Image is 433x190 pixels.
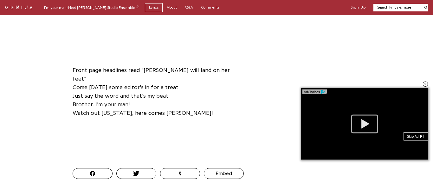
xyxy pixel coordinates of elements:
[145,3,163,12] a: Lyrics
[163,3,181,12] a: About
[265,70,360,149] iframe: Advertisement
[204,168,244,179] button: Embed
[73,168,113,179] button: Post this Song on Facebook
[351,5,366,10] button: Sign Up
[373,5,421,10] input: Search lyrics & more
[407,134,420,139] div: Skip Ad
[116,168,156,179] button: Tweet this Song
[197,3,223,12] a: Comments
[73,66,244,153] div: Front page headlines read "[PERSON_NAME] will land on her feet" Come [DATE] some editor's in for ...
[44,4,139,10] div: I’m your man - Meet [PERSON_NAME] Studio Ensemble
[181,3,197,12] a: Q&A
